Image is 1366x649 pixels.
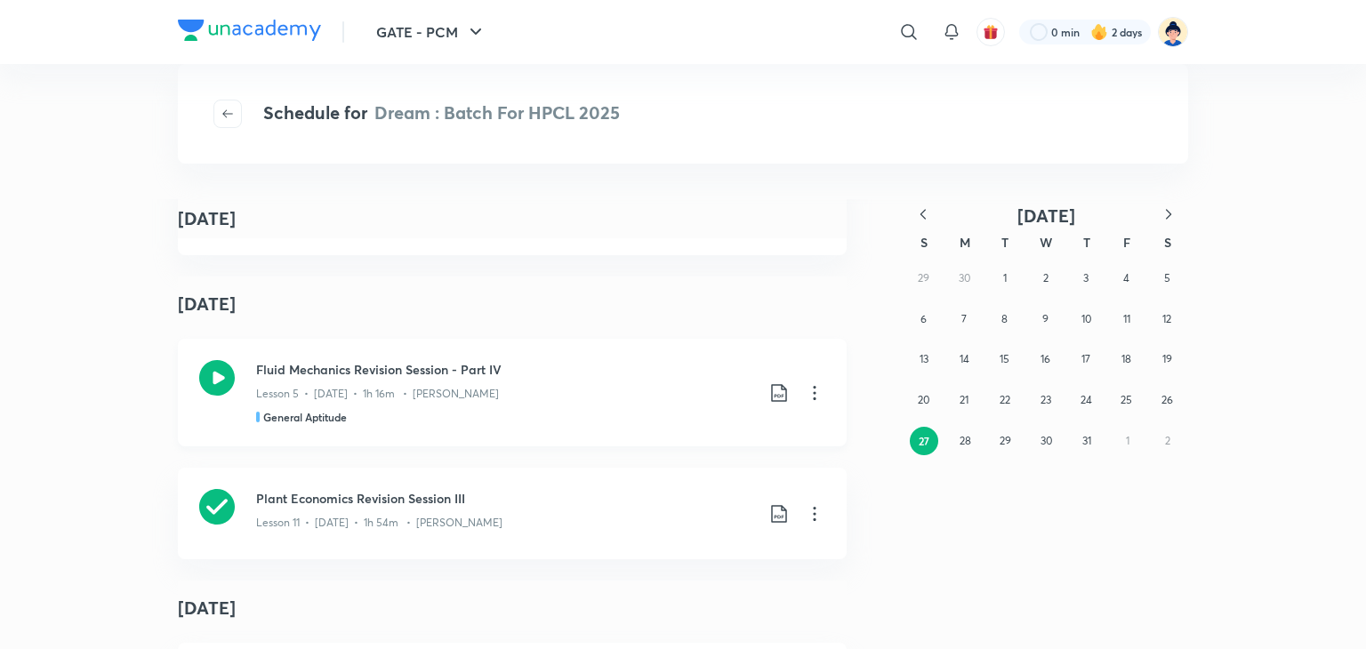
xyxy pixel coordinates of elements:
[1158,17,1188,47] img: Mohit
[943,204,1149,227] button: [DATE]
[374,100,620,124] span: Dream : Batch For HPCL 2025
[1001,312,1008,325] abbr: July 8, 2025
[178,468,847,559] a: Plant Economics Revision Session IIILesson 11 • [DATE] • 1h 54m • [PERSON_NAME]
[1162,352,1172,365] abbr: July 19, 2025
[1161,393,1173,406] abbr: July 26, 2025
[256,515,502,531] p: Lesson 11 • [DATE] • 1h 54m • [PERSON_NAME]
[1043,271,1049,284] abbr: July 2, 2025
[366,14,497,50] button: GATE - PCM
[1042,312,1049,325] abbr: July 9, 2025
[263,409,347,425] h5: General Aptitude
[178,20,321,41] img: Company Logo
[961,312,967,325] abbr: July 7, 2025
[1032,345,1060,373] button: July 16, 2025
[1123,312,1130,325] abbr: July 11, 2025
[178,20,321,45] a: Company Logo
[178,581,847,636] h4: [DATE]
[960,234,970,251] abbr: Monday
[1164,271,1170,284] abbr: July 5, 2025
[1041,352,1050,365] abbr: July 16, 2025
[920,352,928,365] abbr: July 13, 2025
[178,276,847,332] h4: [DATE]
[919,434,929,448] abbr: July 27, 2025
[1072,305,1100,333] button: July 10, 2025
[1072,345,1100,373] button: July 17, 2025
[920,234,928,251] abbr: Sunday
[1073,427,1101,455] button: July 31, 2025
[1081,393,1092,406] abbr: July 24, 2025
[1090,23,1108,41] img: streak
[1000,352,1009,365] abbr: July 15, 2025
[1121,393,1132,406] abbr: July 25, 2025
[950,345,978,373] button: July 14, 2025
[951,427,979,455] button: July 28, 2025
[1113,345,1141,373] button: July 18, 2025
[1081,352,1090,365] abbr: July 17, 2025
[1123,271,1129,284] abbr: July 4, 2025
[256,360,754,379] h3: Fluid Mechanics Revision Session - Part IV
[991,264,1019,292] button: July 1, 2025
[1153,264,1181,292] button: July 5, 2025
[256,489,754,508] h3: Plant Economics Revision Session III
[1113,305,1141,333] button: July 11, 2025
[1081,312,1091,325] abbr: July 10, 2025
[1032,386,1060,414] button: July 23, 2025
[1040,234,1052,251] abbr: Wednesday
[1153,305,1181,333] button: July 12, 2025
[1041,393,1051,406] abbr: July 23, 2025
[992,427,1020,455] button: July 29, 2025
[983,24,999,40] img: avatar
[950,305,978,333] button: July 7, 2025
[1041,434,1052,447] abbr: July 30, 2025
[960,393,968,406] abbr: July 21, 2025
[1032,427,1060,455] button: July 30, 2025
[178,339,847,446] a: Fluid Mechanics Revision Session - Part IVLesson 5 • [DATE] • 1h 16m • [PERSON_NAME]General Aptitude
[910,305,938,333] button: July 6, 2025
[1072,264,1100,292] button: July 3, 2025
[960,434,971,447] abbr: July 28, 2025
[991,386,1019,414] button: July 22, 2025
[1000,434,1011,447] abbr: July 29, 2025
[1032,305,1060,333] button: July 9, 2025
[1162,312,1171,325] abbr: July 12, 2025
[920,312,927,325] abbr: July 6, 2025
[1082,434,1091,447] abbr: July 31, 2025
[976,18,1005,46] button: avatar
[910,386,938,414] button: July 20, 2025
[178,205,236,232] h4: [DATE]
[991,345,1019,373] button: July 15, 2025
[1072,386,1100,414] button: July 24, 2025
[1000,393,1010,406] abbr: July 22, 2025
[1003,271,1007,284] abbr: July 1, 2025
[991,305,1019,333] button: July 8, 2025
[1153,345,1181,373] button: July 19, 2025
[1153,386,1181,414] button: July 26, 2025
[1123,234,1130,251] abbr: Friday
[1113,264,1141,292] button: July 4, 2025
[1083,234,1090,251] abbr: Thursday
[910,345,938,373] button: July 13, 2025
[1001,234,1008,251] abbr: Tuesday
[1164,234,1171,251] abbr: Saturday
[950,386,978,414] button: July 21, 2025
[960,352,969,365] abbr: July 14, 2025
[1017,204,1075,228] span: [DATE]
[918,393,929,406] abbr: July 20, 2025
[1083,271,1089,284] abbr: July 3, 2025
[1113,386,1141,414] button: July 25, 2025
[256,386,499,402] p: Lesson 5 • [DATE] • 1h 16m • [PERSON_NAME]
[1121,352,1131,365] abbr: July 18, 2025
[910,427,938,455] button: July 27, 2025
[263,100,620,128] h4: Schedule for
[1032,264,1060,292] button: July 2, 2025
